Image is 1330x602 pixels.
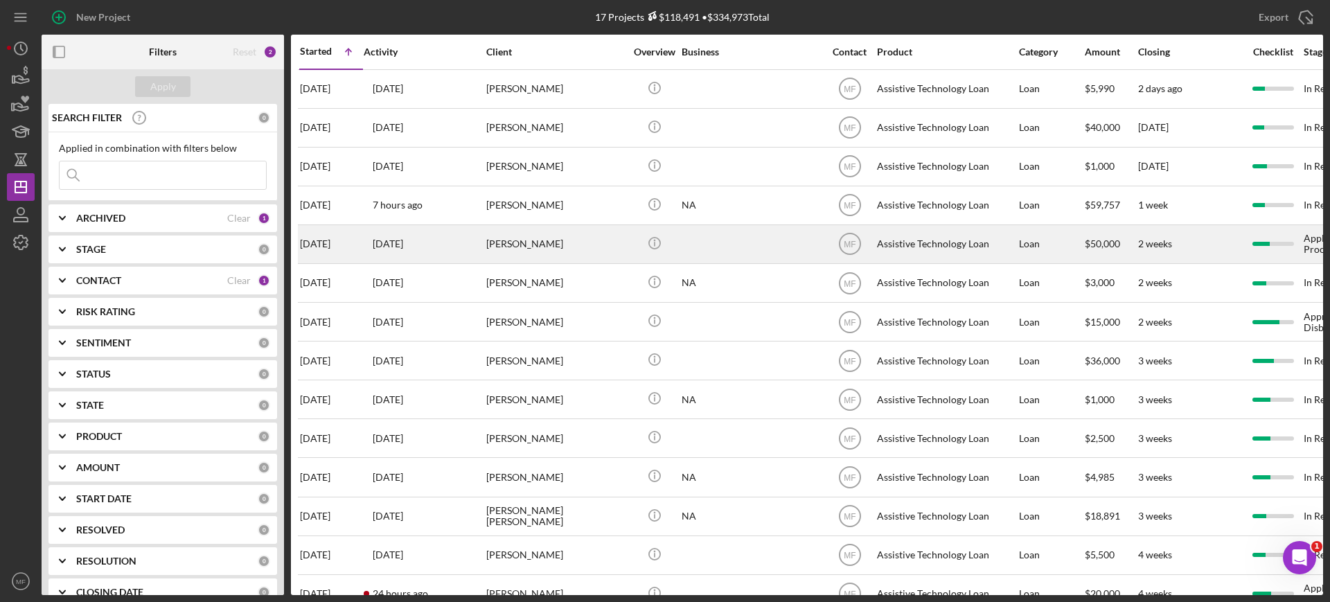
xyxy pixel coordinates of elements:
text: MF [844,356,855,366]
time: 2025-10-06 23:47 [373,588,428,599]
div: Assistive Technology Loan [877,381,1016,418]
text: MF [16,578,26,585]
div: [PERSON_NAME] [486,148,625,185]
span: $5,990 [1085,82,1115,94]
time: 2025-09-06 08:47 [373,122,403,133]
span: $2,500 [1085,432,1115,444]
div: 0 [258,555,270,567]
div: [DATE] [300,420,362,457]
div: Loan [1019,109,1083,146]
div: [DATE] [300,459,362,495]
text: MF [844,590,855,599]
div: Clear [227,213,251,224]
div: Loan [1019,303,1083,340]
div: Assistive Technology Loan [877,459,1016,495]
div: NA [682,459,820,495]
div: Closing [1138,46,1242,57]
div: Clear [227,275,251,286]
span: $18,891 [1085,510,1120,522]
b: RESOLUTION [76,556,136,567]
div: Export [1259,3,1288,31]
iframe: Intercom live chat [1283,541,1316,574]
b: AMOUNT [76,462,120,473]
div: 0 [258,399,270,411]
div: 2 [263,45,277,59]
div: 0 [258,243,270,256]
div: Assistive Technology Loan [877,342,1016,379]
time: 2025-10-06 18:59 [373,433,403,444]
span: $36,000 [1085,355,1120,366]
text: MF [844,240,855,249]
time: 3 weeks [1138,510,1172,522]
div: Assistive Technology Loan [877,148,1016,185]
b: CONTACT [76,275,121,286]
div: 17 Projects • $334,973 Total [595,11,770,23]
time: 2025-09-04 23:50 [373,83,403,94]
time: 2025-09-15 23:47 [373,161,403,172]
div: [PERSON_NAME] [486,537,625,574]
div: Assistive Technology Loan [877,226,1016,263]
b: ARCHIVED [76,213,125,224]
div: Assistive Technology Loan [877,265,1016,301]
div: Assistive Technology Loan [877,498,1016,535]
div: [PERSON_NAME] [486,109,625,146]
time: 3 weeks [1138,432,1172,444]
time: 4 weeks [1138,587,1172,599]
div: [DATE] [300,187,362,224]
text: MF [844,395,855,405]
div: [DATE] [300,226,362,263]
time: 2 weeks [1138,316,1172,328]
div: Started [300,46,332,57]
div: Contact [824,46,876,57]
div: NA [682,187,820,224]
b: START DATE [76,493,132,504]
time: 2 weeks [1138,238,1172,249]
div: [PERSON_NAME] [486,187,625,224]
span: $20,000 [1085,587,1120,599]
div: [DATE] [300,265,362,301]
div: [PERSON_NAME] [486,459,625,495]
span: $5,500 [1085,549,1115,560]
time: 2025-10-06 19:52 [373,549,403,560]
span: $1,000 [1085,160,1115,172]
time: 2 weeks [1138,276,1172,288]
div: NA [682,498,820,535]
b: PRODUCT [76,431,122,442]
b: Filters [149,46,177,57]
b: CLOSING DATE [76,587,143,598]
text: MF [844,162,855,172]
div: [DATE] [300,498,362,535]
div: 1 [258,212,270,224]
div: Assistive Technology Loan [877,303,1016,340]
text: MF [844,512,855,522]
div: Checklist [1243,46,1302,57]
div: 0 [258,524,270,536]
time: 2025-10-07 15:59 [373,200,423,211]
div: [DATE] [300,148,362,185]
div: Loan [1019,420,1083,457]
div: Assistive Technology Loan [877,71,1016,107]
div: 1 [258,274,270,287]
div: Category [1019,46,1083,57]
time: 3 weeks [1138,355,1172,366]
time: 2 days ago [1138,82,1182,94]
span: $40,000 [1085,121,1120,133]
div: Assistive Technology Loan [877,420,1016,457]
div: Loan [1019,459,1083,495]
div: Client [486,46,625,57]
div: New Project [76,3,130,31]
div: Assistive Technology Loan [877,537,1016,574]
div: Loan [1019,381,1083,418]
div: Loan [1019,342,1083,379]
div: Loan [1019,537,1083,574]
time: 3 weeks [1138,471,1172,483]
span: $3,000 [1085,276,1115,288]
div: 0 [258,337,270,349]
div: [PERSON_NAME] [486,265,625,301]
div: [DATE] [300,71,362,107]
div: $15,000 [1085,303,1137,340]
div: [PERSON_NAME] [486,420,625,457]
b: SEARCH FILTER [52,112,122,123]
div: Loan [1019,71,1083,107]
div: Loan [1019,226,1083,263]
